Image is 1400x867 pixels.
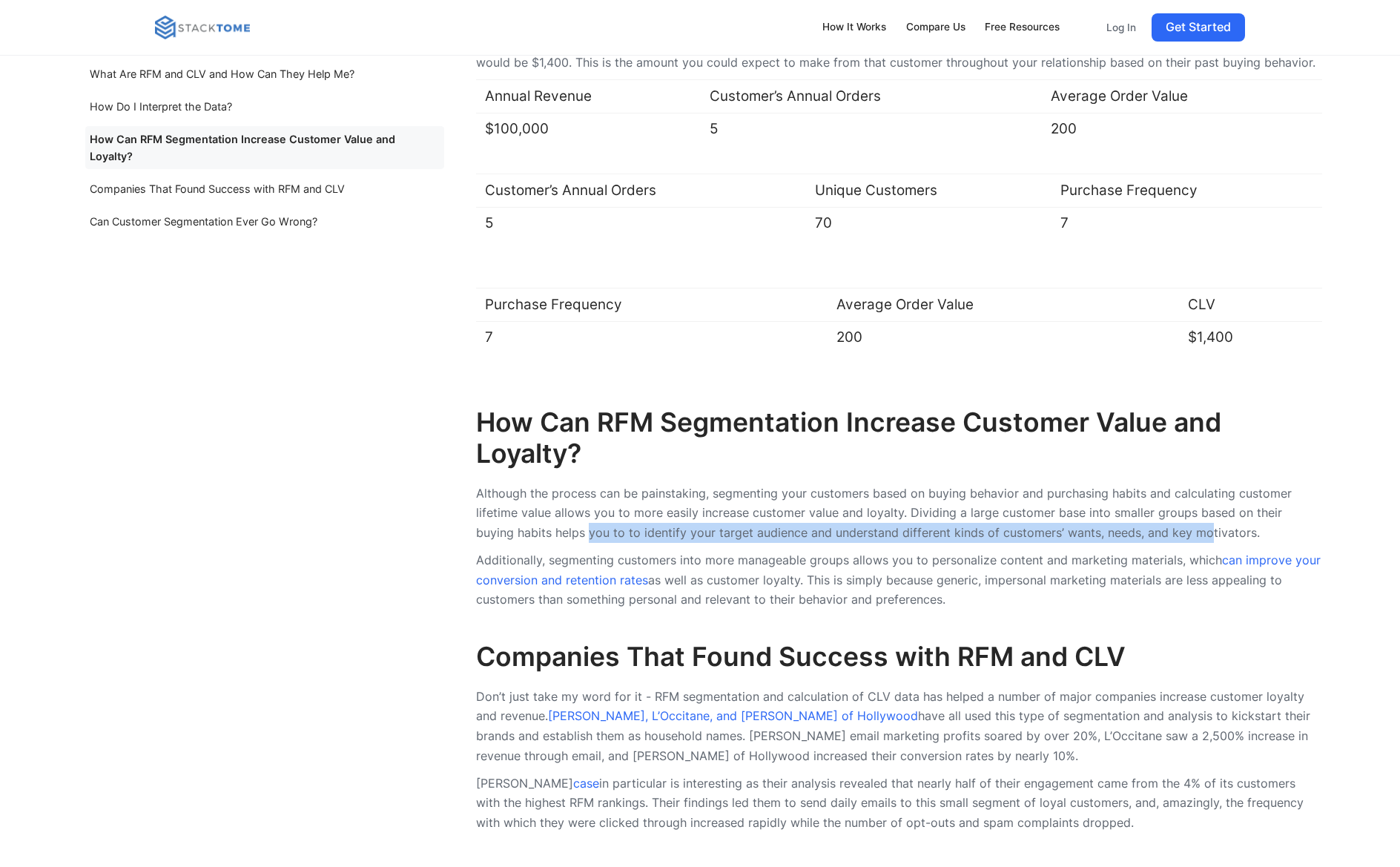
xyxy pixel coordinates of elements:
span: Purchase Frequency [485,296,622,313]
a: What Are RFM and CLV and How Can They Help Me? [85,61,444,88]
span: 7 [485,329,493,346]
a: Can Customer Segmentation Ever Go Wrong? [85,208,444,234]
h2: How Can RFM Segmentation Increase Customer Value and Loyalty? [476,407,1322,470]
a: case [573,776,599,791]
a: Compare Us [899,12,972,43]
a: How Do I Interpret the Data? [85,93,444,119]
a: can improve your conversion and retention rates [476,553,1321,587]
span: 200 [1051,120,1077,137]
div: How Do I Interpret the Data? [90,98,232,115]
p: Additionally, segmenting customers into more manageable groups allows you to personalize content ... [476,550,1322,610]
span: Average Order Value [1051,88,1188,105]
a: Get Started [1152,13,1245,42]
span: CLV [1188,296,1215,313]
div: Companies That Found Success with RFM and CLV [90,179,345,197]
a: Free Resources [978,12,1067,43]
span: Annual Revenue [485,88,592,105]
span: Purchase Frequency [1060,182,1198,199]
span: 5 [485,214,493,231]
div: How Can RFM Segmentation Increase Customer Value and Loyalty? [90,131,439,165]
span: 200 [836,329,862,346]
span: Unique Customers [815,182,937,199]
span: Average Order Value [836,296,974,313]
a: Companies That Found Success with RFM and CLV [85,175,444,202]
p: ‍ [476,261,1322,281]
span: Customer’s Annual Orders [710,88,881,105]
a: Log In [1097,13,1146,42]
p: Log In [1106,21,1136,34]
div: Can Customer Segmentation Ever Go Wrong? [90,212,317,229]
div: What Are RFM and CLV and How Can They Help Me? [90,65,354,82]
span: 7 [1060,214,1069,231]
div: Compare Us [906,19,965,36]
a: How Can RFM Segmentation Increase Customer Value and Loyalty? [85,125,444,169]
span: Customer’s Annual Orders [485,182,656,199]
p: [PERSON_NAME] in particular is interesting as their analysis revealed that nearly half of their e... [476,774,1322,833]
div: How It Works [822,19,886,36]
p: Don’t just take my word for it - RFM segmentation and calculation of CLV data has helped a number... [476,687,1322,766]
span: 5 [710,120,718,137]
span: 70 [815,214,832,231]
h2: Companies That Found Success with RFM and CLV [476,642,1322,673]
span: $100,000 [485,120,549,137]
a: How It Works [815,12,893,43]
span: $1,400 [1188,329,1233,346]
div: Free Resources [985,19,1060,36]
p: Although the process can be painstaking, segmenting your customers based on buying behavior and p... [476,484,1322,543]
a: [PERSON_NAME], L’Occitane, and [PERSON_NAME] of Hollywood [548,708,918,723]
